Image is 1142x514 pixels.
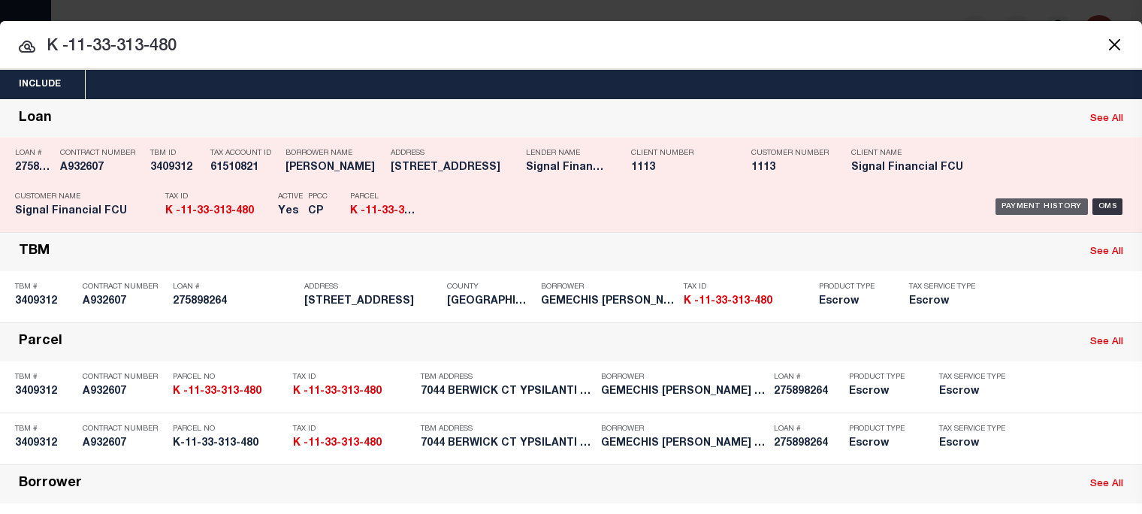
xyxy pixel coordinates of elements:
p: TBM # [15,283,75,292]
p: Loan # [173,283,297,292]
a: See All [1090,337,1123,347]
h5: K -11-33-313-480 [684,295,811,308]
h5: 275898264 [774,437,841,450]
a: See All [1090,114,1123,124]
p: Contract Number [83,425,165,434]
h5: A932607 [83,385,165,398]
p: TBM ID [150,149,203,158]
p: Contract Number [83,283,165,292]
p: PPCC [308,192,328,201]
p: Borrower [541,283,676,292]
h5: A932607 [60,162,143,174]
strong: K -11-33-313-480 [684,296,772,307]
p: Parcel [350,192,418,201]
p: TBM # [15,373,75,382]
h5: Escrow [909,295,984,308]
strong: K -11-33-313-480 [350,206,439,216]
strong: K -11-33-313-480 [173,386,261,397]
p: Tax ID [293,373,413,382]
h5: 7044 BERWICK CT YPSILANTI MI 48... [421,437,594,450]
p: Lender Name [526,149,609,158]
h5: 3409312 [15,295,75,308]
p: Product Type [849,373,917,382]
p: Parcel No [173,373,285,382]
p: Loan # [774,373,841,382]
h5: GEMECHIS ALAMI [285,162,383,174]
h5: K -11-33-313-480 [173,385,285,398]
h5: GEMECHIS A. ALAMI SR and GENET... [541,295,676,308]
h5: Escrow [939,437,1007,450]
h5: Escrow [849,437,917,450]
p: Customer Name [15,192,143,201]
a: See All [1090,247,1123,257]
h5: Escrow [819,295,887,308]
p: Client Number [631,149,729,158]
strong: K -11-33-313-480 [293,438,382,449]
p: Borrower [601,373,766,382]
div: Payment History [995,198,1088,215]
p: Tax ID [165,192,270,201]
h5: GEMECHIS A. ALAMI SR and GENET... [601,437,766,450]
p: TBM # [15,425,75,434]
p: Tax ID [293,425,413,434]
h5: K-11-33-313-480 [173,437,285,450]
h5: Signal Financial FCU [15,205,143,218]
p: Tax Service Type [939,373,1007,382]
div: OMS [1092,198,1123,215]
h5: Escrow [939,385,1007,398]
h5: Signal Financial FCU [851,162,979,174]
h5: 275898264 [173,295,297,308]
p: Parcel No [173,425,285,434]
h5: 3409312 [15,437,75,450]
p: Address [304,283,440,292]
div: Parcel [19,334,62,351]
p: Loan # [15,149,53,158]
h5: K -11-33-313-480 [293,385,413,398]
p: Borrower [601,425,766,434]
p: Contract Number [60,149,143,158]
strong: K -11-33-313-480 [165,206,254,216]
div: Loan [19,110,52,128]
h5: 1113 [751,162,826,174]
p: County [447,283,533,292]
p: Borrower Name [285,149,383,158]
h5: A932607 [83,295,165,308]
a: See All [1090,479,1123,489]
p: Address [391,149,518,158]
p: Tax Account ID [210,149,278,158]
p: TBM Address [421,425,594,434]
p: Active [278,192,303,201]
h5: Yes [278,205,301,218]
h5: A932607 [83,437,165,450]
h5: 275898264 [774,385,841,398]
h5: 3409312 [150,162,203,174]
strong: K -11-33-313-480 [293,386,382,397]
h5: 7044 Berwick Ct YPSILANTI MI 48197 [391,162,518,174]
h5: K -11-33-313-480 [293,437,413,450]
p: Client Name [851,149,979,158]
h5: Signal Financial FCU [526,162,609,174]
p: TBM Address [421,373,594,382]
p: Product Type [819,283,887,292]
h5: CP [308,205,328,218]
h5: 61510821 [210,162,278,174]
h5: 7044 BERWICK CT [304,295,440,308]
h5: 1113 [631,162,729,174]
h5: GEMECHIS A. ALAMI SR and GENET... [601,385,766,398]
h5: 3409312 [15,385,75,398]
p: Tax Service Type [909,283,984,292]
h5: Yavapai County [447,295,533,308]
p: Contract Number [83,373,165,382]
p: Product Type [849,425,917,434]
h5: K -11-33-313-480 [350,205,418,218]
p: Tax Service Type [939,425,1007,434]
button: Close [1104,35,1124,54]
h5: 275898264 [15,162,53,174]
h5: K -11-33-313-480 [165,205,270,218]
div: Borrower [19,476,82,493]
p: Tax ID [684,283,811,292]
h5: 7044 BERWICK CT YPSILANTI MI 48... [421,385,594,398]
p: Customer Number [751,149,829,158]
p: Loan # [774,425,841,434]
div: TBM [19,243,50,261]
